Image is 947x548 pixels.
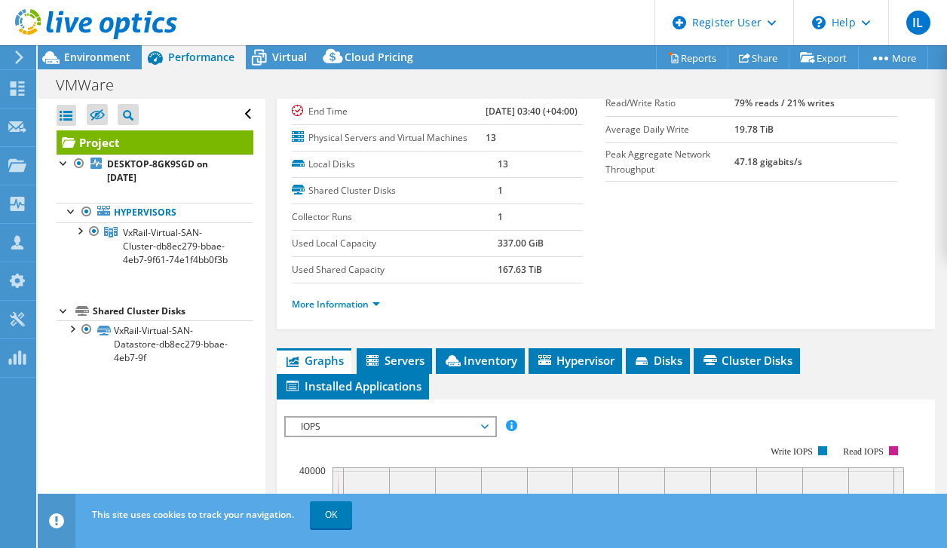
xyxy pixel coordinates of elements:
[498,210,503,223] b: 1
[486,131,496,144] b: 13
[57,222,253,269] a: VxRail-Virtual-SAN-Cluster-db8ec279-bbae-4eb7-9f61-74e1f4bb0f3b
[272,50,307,64] span: Virtual
[292,157,498,172] label: Local Disks
[123,226,228,266] span: VxRail-Virtual-SAN-Cluster-db8ec279-bbae-4eb7-9f61-74e1f4bb0f3b
[49,77,137,93] h1: VMWare
[605,122,734,137] label: Average Daily Write
[906,11,930,35] span: IL
[57,203,253,222] a: Hypervisors
[57,155,253,188] a: DESKTOP-8GK9SGD on [DATE]
[605,147,734,177] label: Peak Aggregate Network Throughput
[734,155,802,168] b: 47.18 gigabits/s
[345,50,413,64] span: Cloud Pricing
[292,298,380,311] a: More Information
[789,46,859,69] a: Export
[57,130,253,155] a: Project
[498,158,508,170] b: 13
[168,50,234,64] span: Performance
[443,353,517,368] span: Inventory
[701,353,792,368] span: Cluster Disks
[536,353,614,368] span: Hypervisor
[498,184,503,197] b: 1
[771,446,813,457] text: Write IOPS
[292,183,498,198] label: Shared Cluster Disks
[93,302,253,320] div: Shared Cluster Disks
[486,105,578,118] b: [DATE] 03:40 (+04:00)
[299,464,326,477] text: 40000
[284,353,344,368] span: Graphs
[293,418,487,436] span: IOPS
[812,16,826,29] svg: \n
[858,46,928,69] a: More
[92,508,294,521] span: This site uses cookies to track your navigation.
[292,104,486,119] label: End Time
[734,96,835,109] b: 79% reads / 21% writes
[843,446,884,457] text: Read IOPS
[292,236,498,251] label: Used Local Capacity
[633,353,682,368] span: Disks
[292,130,486,145] label: Physical Servers and Virtual Machines
[292,210,498,225] label: Collector Runs
[734,123,774,136] b: 19.78 TiB
[64,50,130,64] span: Environment
[728,46,789,69] a: Share
[57,320,253,367] a: VxRail-Virtual-SAN-Datastore-db8ec279-bbae-4eb7-9f
[284,378,421,393] span: Installed Applications
[292,262,498,277] label: Used Shared Capacity
[656,46,728,69] a: Reports
[498,237,544,250] b: 337.00 GiB
[498,263,542,276] b: 167.63 TiB
[107,158,208,184] b: DESKTOP-8GK9SGD on [DATE]
[310,501,352,528] a: OK
[605,96,734,111] label: Read/Write Ratio
[364,353,424,368] span: Servers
